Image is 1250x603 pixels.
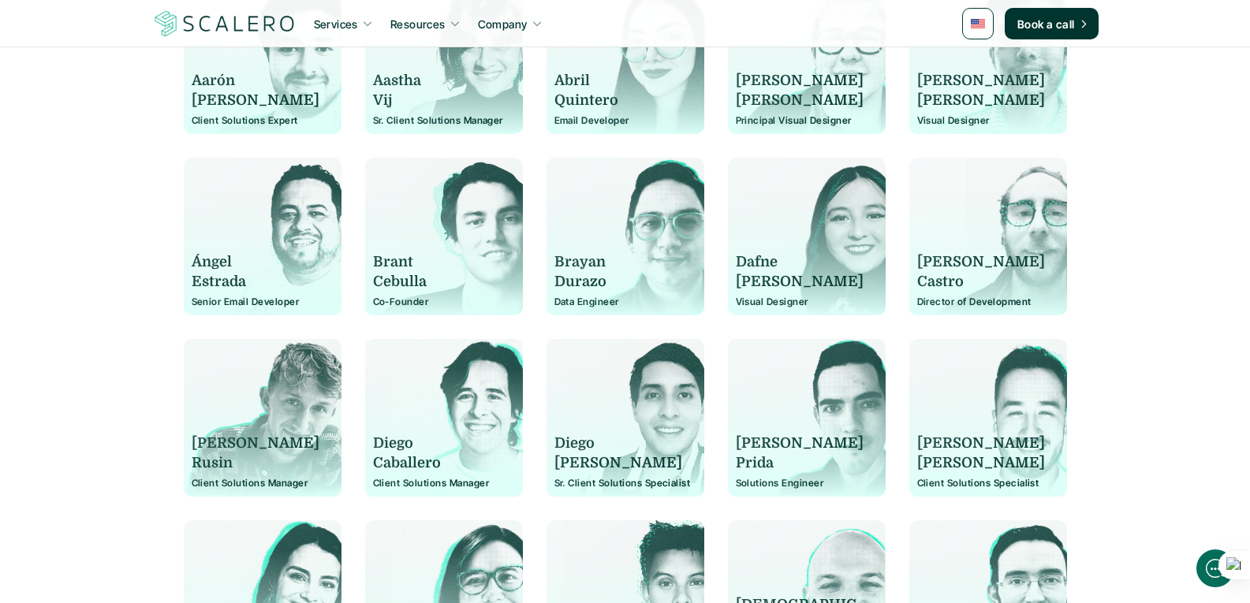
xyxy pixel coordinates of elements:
p: Vij [373,91,501,110]
span: We run on Gist [132,501,200,512]
p: Client Solutions Expert [192,115,334,126]
p: Cebulla [373,272,501,292]
p: [PERSON_NAME] [917,91,1045,110]
p: Diego [373,434,501,453]
p: [PERSON_NAME] [736,91,864,110]
p: Castro [917,272,1045,292]
h2: Let us know if we can help with lifecycle marketing. [24,105,292,181]
p: Rusin [192,453,319,473]
p: [PERSON_NAME] [917,434,1045,453]
p: Aastha [373,71,501,91]
p: Sr. Client Solutions Specialist [554,478,696,489]
p: [PERSON_NAME] [736,434,864,453]
img: Scalero company logo [152,9,297,39]
p: Caballero [373,453,501,473]
p: Book a call [1017,16,1075,32]
span: New conversation [102,218,189,231]
p: [PERSON_NAME] [192,434,319,453]
p: Abril [554,71,682,91]
p: Resources [390,16,446,32]
p: Visual Designer [736,296,878,307]
p: [PERSON_NAME] [736,272,864,292]
p: Brant [373,252,501,272]
p: Client Solutions Specialist [917,478,1059,489]
p: Director of Development [917,296,1059,307]
p: [PERSON_NAME] [917,71,1045,91]
p: Sr. Client Solutions Manager [373,115,515,126]
p: [PERSON_NAME] [736,71,864,91]
h1: Hi! Welcome to Scalero. [24,76,292,102]
p: Quintero [554,91,682,110]
p: Company [478,16,528,32]
p: Prida [736,453,864,473]
a: Book a call [1005,8,1099,39]
p: [PERSON_NAME] [917,252,1045,272]
p: [PERSON_NAME] [917,453,1045,473]
button: New conversation [24,209,291,240]
p: Co-Founder [373,296,515,307]
p: Senior Email Developer [192,296,334,307]
p: Client Solutions Manager [192,478,334,489]
p: Visual Designer [917,115,1059,126]
p: [PERSON_NAME] [554,453,682,473]
p: Data Engineer [554,296,696,307]
iframe: gist-messenger-bubble-iframe [1196,549,1234,587]
p: Solutions Engineer [736,478,878,489]
p: Diego [554,434,682,453]
p: Brayan [554,252,682,272]
p: Aarón [192,71,319,91]
p: Email Developer [554,115,696,126]
p: [PERSON_NAME] [192,91,319,110]
a: Scalero company logo [152,9,297,38]
p: Principal Visual Designer [736,115,878,126]
p: Ángel [192,252,319,272]
p: Durazo [554,272,682,292]
p: Estrada [192,272,319,292]
p: Dafne [736,252,864,272]
p: Client Solutions Manager [373,478,515,489]
p: Services [314,16,358,32]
